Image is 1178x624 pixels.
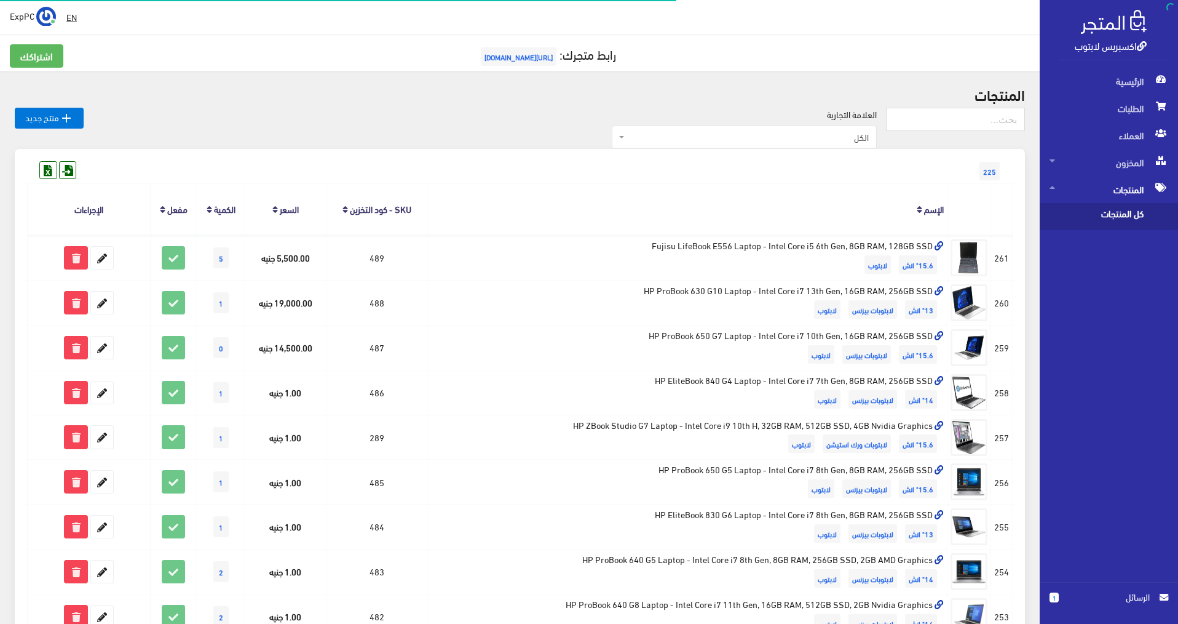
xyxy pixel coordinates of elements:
[905,569,937,588] span: 14" انش
[951,239,987,276] img: fujisu-lifebook-e556-laptop-intel-core-i5-6th-gen-8gb-ram-128gb-ssd.jpg
[991,415,1013,460] td: 257
[10,44,63,68] a: اشتراكك
[350,200,411,217] a: SKU - كود التخزين
[428,370,947,415] td: HP EliteBook 840 G4 Laptop - Intel Core i7 7th Gen, 8GB RAM, 256GB SSD
[326,281,429,326] td: 488
[428,325,947,370] td: HP ProBook 650 G7 Laptop - Intel Core i7 10th Gen, 16GB RAM, 256GB SSD
[814,390,840,409] span: لابتوب
[213,427,229,448] span: 1
[214,200,235,217] a: الكمية
[36,7,56,26] img: ...
[245,415,326,460] td: 1.00 جنيه
[481,47,556,66] span: [URL][DOMAIN_NAME]
[213,561,229,582] span: 2
[951,553,987,590] img: hp-probook-640-g5-laptop-intel-core-i7-8th-gen-8gb-ram-256gb-ssd-2gb-amd-graphics.jpg
[1050,68,1168,95] span: الرئيسية
[1040,122,1178,149] a: العملاء
[167,200,188,217] a: مفعل
[814,524,840,543] span: لابتوب
[788,434,815,453] span: لابتوب
[991,325,1013,370] td: 259
[245,325,326,370] td: 14,500.00 جنيه
[326,325,429,370] td: 487
[1050,203,1143,230] span: كل المنتجات
[848,524,897,543] span: لابتوبات بيزنس
[1050,95,1168,122] span: الطلبات
[245,460,326,505] td: 1.00 جنيه
[428,460,947,505] td: HP ProBook 650 G5 Laptop - Intel Core i7 8th Gen, 8GB RAM, 256GB SSD
[213,516,229,537] span: 1
[951,508,987,545] img: hp-elitebook-830-g6-laptop-intel-core-i7-8th-gen-8gb-ram-256gb-ssd.jpg
[951,374,987,411] img: hp-elitebook-840-g4-laptop-intel-core-i7-7th-gen-8gb-ram-256gb-ssd.jpg
[905,300,937,319] span: 13" انش
[280,200,299,217] a: السعر
[428,550,947,594] td: HP ProBook 640 G5 Laptop - Intel Core i7 8th Gen, 8GB RAM, 256GB SSD, 2GB AMD Graphics
[478,42,616,65] a: رابط متجرك:[URL][DOMAIN_NAME]
[213,337,229,358] span: 0
[991,460,1013,505] td: 256
[1050,590,1168,617] a: 1 الرسائل
[842,345,891,364] span: لابتوبات بيزنس
[326,415,429,460] td: 289
[864,255,891,274] span: لابتوب
[1040,203,1178,230] a: كل المنتجات
[848,569,897,588] span: لابتوبات بيزنس
[627,131,869,143] span: الكل
[245,370,326,415] td: 1.00 جنيه
[842,479,891,498] span: لابتوبات بيزنس
[823,434,891,453] span: لابتوبات ورك استيشن
[213,292,229,313] span: 1
[326,460,429,505] td: 485
[979,162,1000,180] span: 225
[827,108,877,121] label: العلامة التجارية
[1069,590,1150,604] span: الرسائل
[814,569,840,588] span: لابتوب
[848,300,897,319] span: لابتوبات بيزنس
[15,86,1025,102] h2: المنتجات
[924,200,944,217] a: الإسم
[428,281,947,326] td: HP ProBook 630 G10 Laptop - Intel Core i7 13th Gen, 16GB RAM, 256GB SSD
[326,550,429,594] td: 483
[951,284,987,321] img: hp-probook-630-g10-laptop-intel-core-i7-13th-gen-16gb-ram-256gb-ssd.jpg
[848,390,897,409] span: لابتوبات بيزنس
[213,247,229,268] span: 5
[213,471,229,492] span: 1
[991,281,1013,326] td: 260
[1081,10,1147,34] img: .
[951,329,987,366] img: hp-probook-650-g7-laptop-intel-core-i7-10th-gen-16gb-ram-256gb-ssd.jpg
[1050,176,1168,203] span: المنتجات
[245,235,326,280] td: 5,500.00 جنيه
[66,9,77,25] u: EN
[10,8,34,23] span: ExpPC
[61,6,82,28] a: EN
[1050,122,1168,149] span: العملاء
[951,419,987,456] img: hp-zbook-studio-g7-laptop-intel-core-i9-10th-h-32gb-ram-512gb-ssd-4gb-nvidia-graphics.jpg
[245,281,326,326] td: 19,000.00 جنيه
[1050,593,1059,602] span: 1
[326,505,429,550] td: 484
[428,235,947,280] td: Fujisu LifeBook E556 Laptop - Intel Core i5 6th Gen, 8GB RAM, 128GB SSD
[808,479,834,498] span: لابتوب
[326,235,429,280] td: 489
[814,300,840,319] span: لابتوب
[905,390,937,409] span: 14" انش
[428,415,947,460] td: HP ZBook Studio G7 Laptop - Intel Core i9 10th H, 32GB RAM, 512GB SSD, 4GB Nvidia Graphics
[991,235,1013,280] td: 261
[991,505,1013,550] td: 255
[899,434,937,453] span: 15.6" انش
[612,126,877,149] span: الكل
[245,505,326,550] td: 1.00 جنيه
[991,550,1013,594] td: 254
[886,108,1025,131] input: بحث...
[1050,149,1168,176] span: المخزون
[10,6,56,26] a: ... ExpPC
[1040,68,1178,95] a: الرئيسية
[15,108,84,129] a: منتج جديد
[808,345,834,364] span: لابتوب
[899,255,937,274] span: 15.6" انش
[59,111,74,126] i: 
[905,524,937,543] span: 13" انش
[951,463,987,500] img: hp-probook-650-g5-laptop-intel-core-i7-8th-gen-8gb-ram-256gb-ssd.jpg
[1040,149,1178,176] a: المخزون
[1075,36,1147,54] a: اكسبريس لابتوب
